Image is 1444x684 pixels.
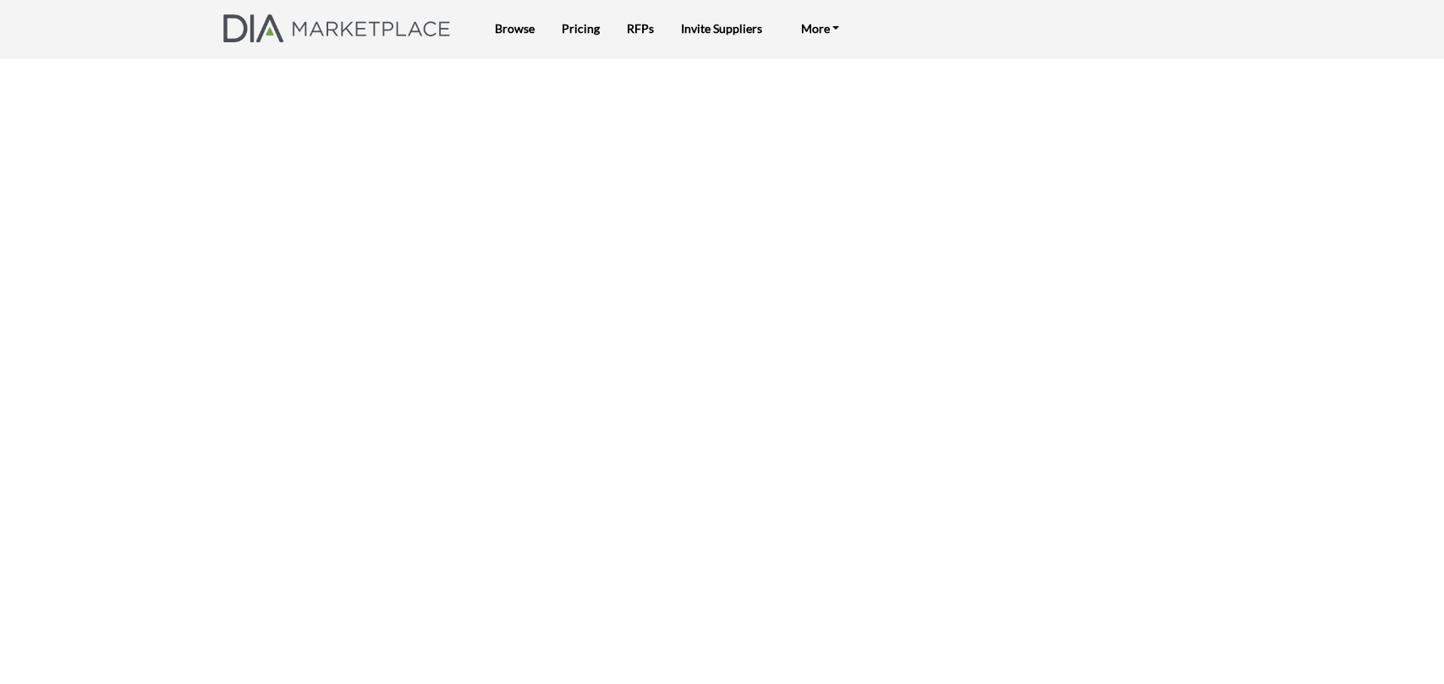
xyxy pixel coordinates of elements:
[495,21,535,36] a: Browse
[789,17,852,41] a: More
[681,21,762,36] a: Invite Suppliers
[562,21,600,36] a: Pricing
[627,21,654,36] a: RFPs
[223,14,459,42] img: site Logo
